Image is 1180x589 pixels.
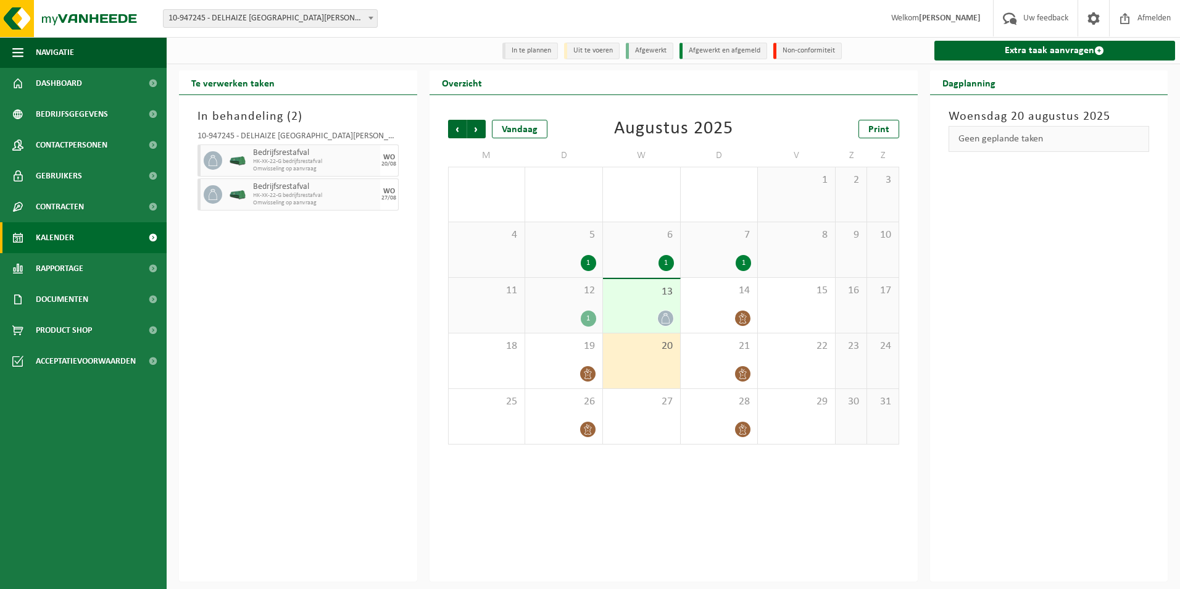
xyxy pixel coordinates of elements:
[873,340,892,353] span: 24
[659,255,674,271] div: 1
[179,70,287,94] h2: Te verwerken taken
[764,173,829,187] span: 1
[609,395,674,409] span: 27
[228,190,247,199] img: HK-XK-22-GN-00
[448,120,467,138] span: Vorige
[197,107,399,126] h3: In behandeling ( )
[531,284,596,298] span: 12
[492,120,547,138] div: Vandaag
[253,192,377,199] span: HK-XK-22-G bedrijfsrestafval
[842,395,860,409] span: 30
[687,228,752,242] span: 7
[36,315,92,346] span: Product Shop
[919,14,981,23] strong: [PERSON_NAME]
[873,173,892,187] span: 3
[773,43,842,59] li: Non-conformiteit
[873,395,892,409] span: 31
[564,43,620,59] li: Uit te voeren
[381,195,396,201] div: 27/08
[36,284,88,315] span: Documenten
[531,228,596,242] span: 5
[455,340,519,353] span: 18
[253,158,377,165] span: HK-XK-22-G bedrijfsrestafval
[614,120,733,138] div: Augustus 2025
[873,284,892,298] span: 17
[163,9,378,28] span: 10-947245 - DELHAIZE SINT-MICHIELS - SINT-MICHIELS
[687,284,752,298] span: 14
[164,10,377,27] span: 10-947245 - DELHAIZE SINT-MICHIELS - SINT-MICHIELS
[525,144,603,167] td: D
[228,156,247,165] img: HK-XK-22-GN-00
[934,41,1176,61] a: Extra taak aanvragen
[736,255,751,271] div: 1
[36,99,108,130] span: Bedrijfsgegevens
[531,395,596,409] span: 26
[868,125,889,135] span: Print
[842,228,860,242] span: 9
[291,111,298,123] span: 2
[448,144,526,167] td: M
[764,228,829,242] span: 8
[626,43,673,59] li: Afgewerkt
[873,228,892,242] span: 10
[581,255,596,271] div: 1
[842,284,860,298] span: 16
[36,191,84,222] span: Contracten
[430,70,494,94] h2: Overzicht
[609,228,674,242] span: 6
[36,161,82,191] span: Gebruikers
[764,340,829,353] span: 22
[36,37,74,68] span: Navigatie
[581,311,596,327] div: 1
[381,161,396,167] div: 20/08
[949,107,1150,126] h3: Woensdag 20 augustus 2025
[467,120,486,138] span: Volgende
[687,395,752,409] span: 28
[36,222,74,253] span: Kalender
[687,340,752,353] span: 21
[609,285,674,299] span: 13
[842,173,860,187] span: 2
[455,395,519,409] span: 25
[867,144,899,167] td: Z
[383,154,395,161] div: WO
[858,120,899,138] a: Print
[679,43,767,59] li: Afgewerkt en afgemeld
[36,346,136,377] span: Acceptatievoorwaarden
[253,148,377,158] span: Bedrijfsrestafval
[253,182,377,192] span: Bedrijfsrestafval
[253,199,377,207] span: Omwisseling op aanvraag
[758,144,836,167] td: V
[455,284,519,298] span: 11
[383,188,395,195] div: WO
[253,165,377,173] span: Omwisseling op aanvraag
[764,284,829,298] span: 15
[455,228,519,242] span: 4
[764,395,829,409] span: 29
[197,132,399,144] div: 10-947245 - DELHAIZE [GEOGRAPHIC_DATA][PERSON_NAME] - [GEOGRAPHIC_DATA][PERSON_NAME]
[842,340,860,353] span: 23
[603,144,681,167] td: W
[36,253,83,284] span: Rapportage
[609,340,674,353] span: 20
[930,70,1008,94] h2: Dagplanning
[36,68,82,99] span: Dashboard
[36,130,107,161] span: Contactpersonen
[836,144,867,167] td: Z
[502,43,558,59] li: In te plannen
[531,340,596,353] span: 19
[949,126,1150,152] div: Geen geplande taken
[681,144,758,167] td: D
